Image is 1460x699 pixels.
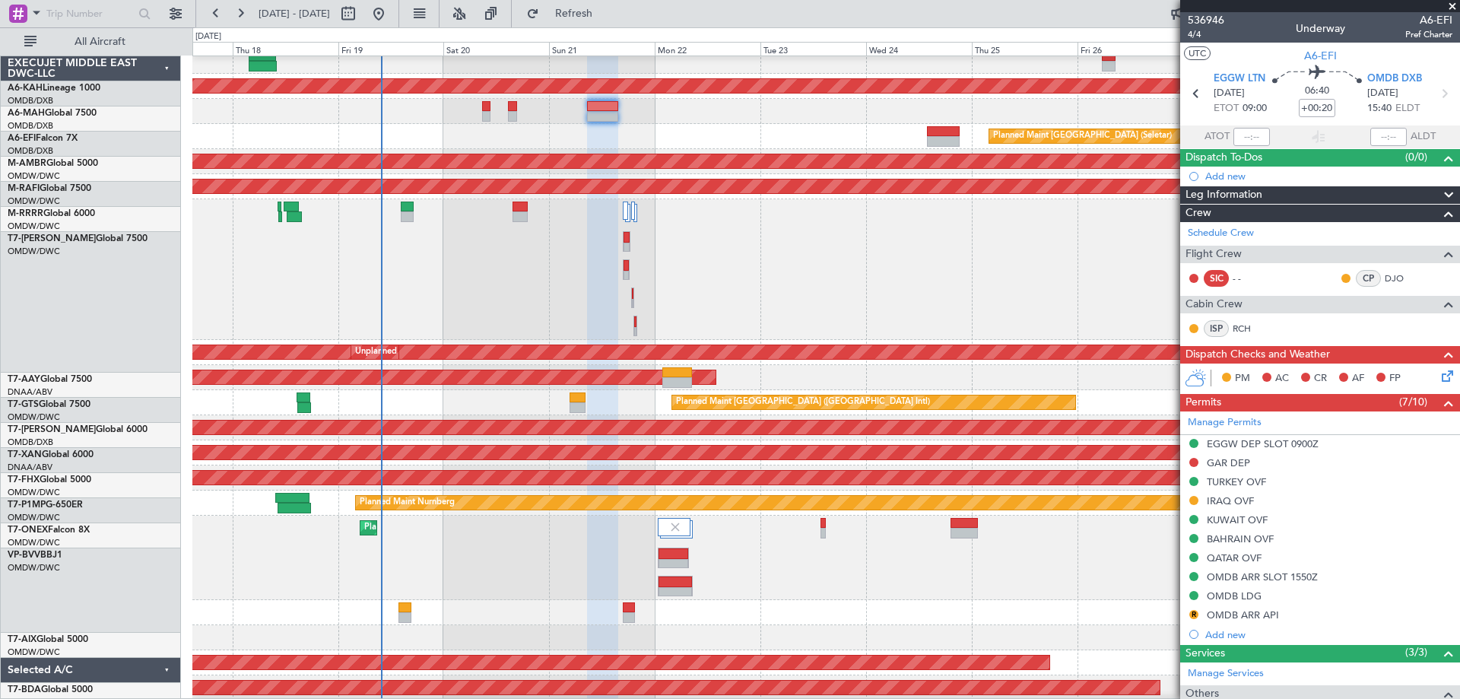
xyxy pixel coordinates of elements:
div: Fri 19 [338,42,444,56]
span: CR [1314,371,1327,386]
a: T7-FHXGlobal 5000 [8,475,91,485]
span: 15:40 [1367,101,1392,116]
span: Dispatch To-Dos [1185,149,1262,167]
span: T7-BDA [8,685,41,694]
a: T7-[PERSON_NAME]Global 7500 [8,234,148,243]
span: T7-GTS [8,400,39,409]
div: EGGW DEP SLOT 0900Z [1207,437,1319,450]
div: Planned Maint Nurnberg [360,491,455,514]
span: ATOT [1204,129,1230,145]
a: A6-EFIFalcon 7X [8,134,78,143]
span: A6-EFI [1405,12,1452,28]
div: Thu 18 [233,42,338,56]
a: A6-MAHGlobal 7500 [8,109,97,118]
a: M-RAFIGlobal 7500 [8,184,91,193]
span: [DATE] [1214,86,1245,101]
a: OMDB/DXB [8,145,53,157]
span: Cabin Crew [1185,296,1243,313]
div: Underway [1296,21,1345,37]
div: Fri 26 [1078,42,1183,56]
span: (0/0) [1405,149,1427,165]
div: Wed 24 [866,42,972,56]
button: Refresh [519,2,611,26]
a: M-RRRRGlobal 6000 [8,209,95,218]
input: --:-- [1233,128,1270,146]
span: Services [1185,645,1225,662]
span: AF [1352,371,1364,386]
a: OMDW/DWC [8,170,60,182]
span: T7-FHX [8,475,40,485]
a: T7-[PERSON_NAME]Global 6000 [8,425,148,434]
span: All Aircraft [40,37,160,47]
div: Tue 23 [760,42,866,56]
span: ELDT [1395,101,1420,116]
div: KUWAIT OVF [1207,513,1268,526]
span: T7-[PERSON_NAME] [8,425,96,434]
a: VP-BVVBBJ1 [8,551,62,560]
div: Unplanned Maint [GEOGRAPHIC_DATA] (Al Maktoum Intl) [355,341,580,364]
div: Add new [1205,628,1452,641]
a: DNAA/ABV [8,386,52,398]
span: Leg Information [1185,186,1262,204]
div: OMDB ARR API [1207,608,1279,621]
a: OMDW/DWC [8,411,60,423]
a: OMDW/DWC [8,512,60,523]
span: AC [1275,371,1289,386]
a: T7-ONEXFalcon 8X [8,526,90,535]
span: ALDT [1411,129,1436,145]
div: Sat 20 [443,42,549,56]
a: Manage Services [1188,666,1264,682]
a: Manage Permits [1188,415,1262,431]
a: RCH [1233,322,1267,335]
span: PM [1235,371,1250,386]
span: A6-EFI [8,134,36,143]
a: OMDB/DXB [8,95,53,106]
a: A6-KAHLineage 1000 [8,84,100,93]
a: OMDW/DWC [8,487,60,498]
div: OMDB ARR SLOT 1550Z [1207,570,1318,583]
a: DJO [1385,272,1419,285]
a: OMDW/DWC [8,647,60,658]
div: TURKEY OVF [1207,475,1266,488]
div: SIC [1204,270,1229,287]
span: Pref Charter [1405,28,1452,41]
div: QATAR OVF [1207,551,1262,564]
div: - - [1233,272,1267,285]
div: OMDB LDG [1207,589,1262,602]
a: OMDW/DWC [8,537,60,548]
span: T7-AIX [8,635,36,644]
input: Trip Number [46,2,134,25]
div: [DATE] [195,30,221,43]
span: T7-P1MP [8,500,46,510]
a: T7-AIXGlobal 5000 [8,635,88,644]
span: A6-MAH [8,109,45,118]
a: T7-BDAGlobal 5000 [8,685,93,694]
span: M-RAFI [8,184,40,193]
button: UTC [1184,46,1211,60]
span: (7/10) [1399,394,1427,410]
a: OMDW/DWC [8,562,60,573]
a: M-AMBRGlobal 5000 [8,159,98,168]
span: Refresh [542,8,606,19]
div: CP [1356,270,1381,287]
span: 536946 [1188,12,1224,28]
span: T7-XAN [8,450,42,459]
a: Schedule Crew [1188,226,1254,241]
div: Add new [1205,170,1452,183]
div: Sun 21 [549,42,655,56]
span: (3/3) [1405,644,1427,660]
button: All Aircraft [17,30,165,54]
div: Planned Maint Dubai (Al Maktoum Intl) [364,516,514,539]
span: VP-BVV [8,551,40,560]
span: ETOT [1214,101,1239,116]
a: OMDB/DXB [8,437,53,448]
span: [DATE] [1367,86,1398,101]
span: M-AMBR [8,159,46,168]
div: Planned Maint [GEOGRAPHIC_DATA] ([GEOGRAPHIC_DATA] Intl) [676,391,930,414]
span: OMDB DXB [1367,71,1422,87]
div: ISP [1204,320,1229,337]
span: T7-AAY [8,375,40,384]
a: OMDW/DWC [8,221,60,232]
span: Dispatch Checks and Weather [1185,346,1330,364]
span: M-RRRR [8,209,43,218]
